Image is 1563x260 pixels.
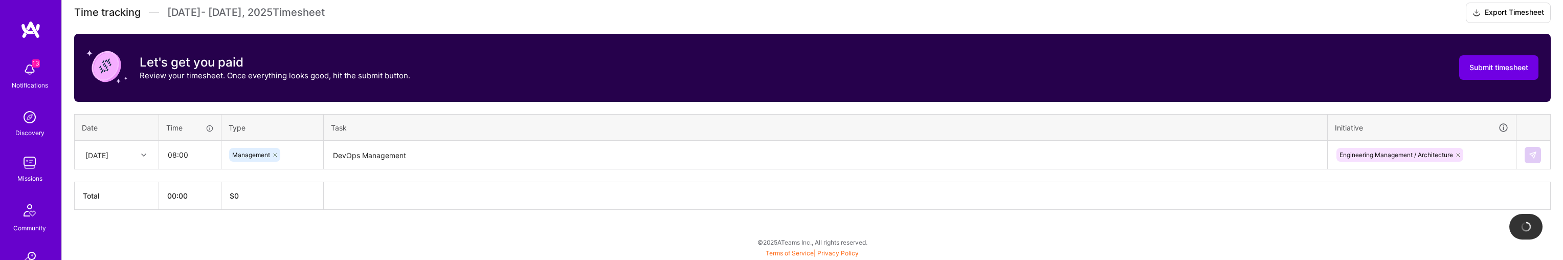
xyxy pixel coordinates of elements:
div: null [1525,147,1542,163]
p: Review your timesheet. Once everything looks good, hit the submit button. [140,70,410,81]
div: [DATE] [85,149,108,160]
textarea: DevOps Management [325,142,1326,169]
img: logo [20,20,41,39]
div: Notifications [12,80,48,91]
span: Time tracking [74,6,141,19]
div: Initiative [1335,122,1509,134]
span: Engineering Management / Architecture [1339,151,1453,159]
img: coin [86,46,127,87]
div: Community [13,223,46,233]
th: Type [221,114,324,141]
span: $ 0 [230,191,239,200]
div: Time [166,122,214,133]
th: Date [75,114,159,141]
a: Privacy Policy [817,249,859,257]
button: Export Timesheet [1466,3,1551,23]
div: © 2025 ATeams Inc., All rights reserved. [61,229,1563,255]
span: 13 [32,59,40,68]
img: loading [1519,220,1533,233]
button: Submit timesheet [1459,55,1538,80]
th: Task [324,114,1328,141]
div: Missions [17,173,42,184]
span: Management [232,151,270,159]
img: bell [19,59,40,80]
input: HH:MM [160,141,220,168]
span: | [766,249,859,257]
a: Terms of Service [766,249,814,257]
img: Community [17,198,42,223]
i: icon Download [1472,8,1481,18]
th: 00:00 [159,182,221,210]
th: Total [75,182,159,210]
div: Discovery [15,127,44,138]
span: Submit timesheet [1469,62,1528,73]
img: teamwork [19,153,40,173]
img: discovery [19,107,40,127]
h3: Let's get you paid [140,55,410,70]
img: Submit [1529,151,1537,159]
span: [DATE] - [DATE] , 2025 Timesheet [167,6,325,19]
i: icon Chevron [141,153,146,158]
